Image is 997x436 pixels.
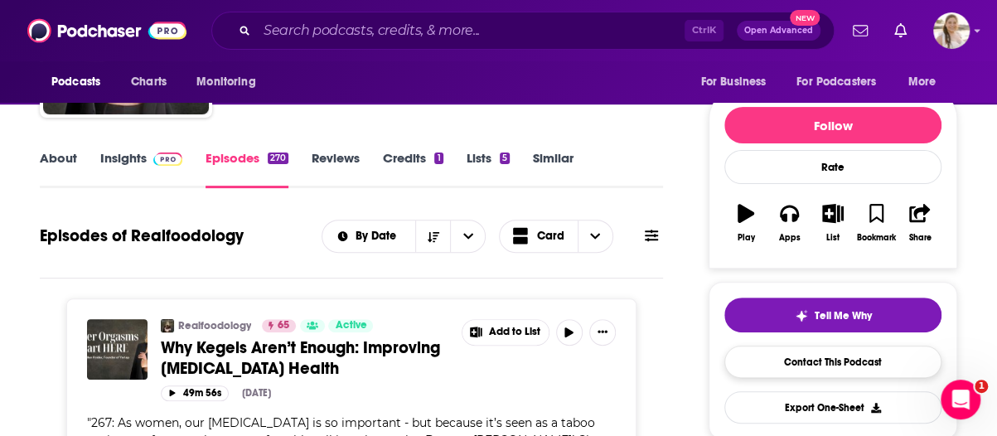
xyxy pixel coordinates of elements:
[161,385,229,401] button: 49m 56s
[908,70,937,94] span: More
[795,309,808,322] img: tell me why sparkle
[500,153,510,164] div: 5
[322,230,416,242] button: open menu
[933,12,970,49] span: Logged in as acquavie
[933,12,970,49] button: Show profile menu
[51,70,100,94] span: Podcasts
[161,319,174,332] img: Realfoodology
[40,225,244,246] h1: Episodes of Realfoodology
[737,21,820,41] button: Open AdvancedNew
[846,17,874,45] a: Show notifications dropdown
[161,337,440,379] span: Why Kegels Aren’t Enough: Improving [MEDICAL_DATA] Health
[434,153,443,164] div: 1
[685,20,724,41] span: Ctrl K
[724,298,941,332] button: tell me why sparkleTell Me Why
[178,319,251,332] a: Realfoodology
[40,66,122,98] button: open menu
[724,150,941,184] div: Rate
[262,319,296,332] a: 65
[322,220,486,253] h2: Choose List sort
[888,17,913,45] a: Show notifications dropdown
[131,70,167,94] span: Charts
[161,337,450,379] a: Why Kegels Aren’t Enough: Improving [MEDICAL_DATA] Health
[499,220,613,253] button: Choose View
[462,320,549,345] button: Show More Button
[854,193,898,253] button: Bookmark
[744,27,813,35] span: Open Advanced
[100,150,182,188] a: InsightsPodchaser Pro
[975,380,988,393] span: 1
[153,153,182,166] img: Podchaser Pro
[533,150,574,188] a: Similar
[242,387,271,399] div: [DATE]
[415,220,450,252] button: Sort Direction
[857,233,896,243] div: Bookmark
[206,150,288,188] a: Episodes270
[278,317,289,334] span: 65
[589,319,616,346] button: Show More Button
[908,233,931,243] div: Share
[450,220,485,252] button: open menu
[826,233,840,243] div: List
[383,150,443,188] a: Credits1
[897,66,957,98] button: open menu
[328,319,373,332] a: Active
[312,150,360,188] a: Reviews
[467,150,510,188] a: Lists5
[700,70,766,94] span: For Business
[257,17,685,44] input: Search podcasts, credits, & more...
[790,10,820,26] span: New
[689,66,786,98] button: open menu
[268,153,288,164] div: 270
[779,233,801,243] div: Apps
[185,66,277,98] button: open menu
[356,230,402,242] span: By Date
[815,309,872,322] span: Tell Me Why
[898,193,941,253] button: Share
[811,193,854,253] button: List
[196,70,255,94] span: Monitoring
[120,66,177,98] a: Charts
[941,380,980,419] iframe: Intercom live chat
[211,12,835,50] div: Search podcasts, credits, & more...
[87,319,148,380] img: Why Kegels Aren’t Enough: Improving Pelvic Floor Health
[724,193,767,253] button: Play
[724,346,941,378] a: Contact This Podcast
[786,66,900,98] button: open menu
[767,193,811,253] button: Apps
[724,107,941,143] button: Follow
[489,326,540,338] span: Add to List
[335,317,366,334] span: Active
[933,12,970,49] img: User Profile
[27,15,186,46] img: Podchaser - Follow, Share and Rate Podcasts
[40,150,77,188] a: About
[738,233,755,243] div: Play
[796,70,876,94] span: For Podcasters
[537,230,564,242] span: Card
[724,391,941,424] button: Export One-Sheet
